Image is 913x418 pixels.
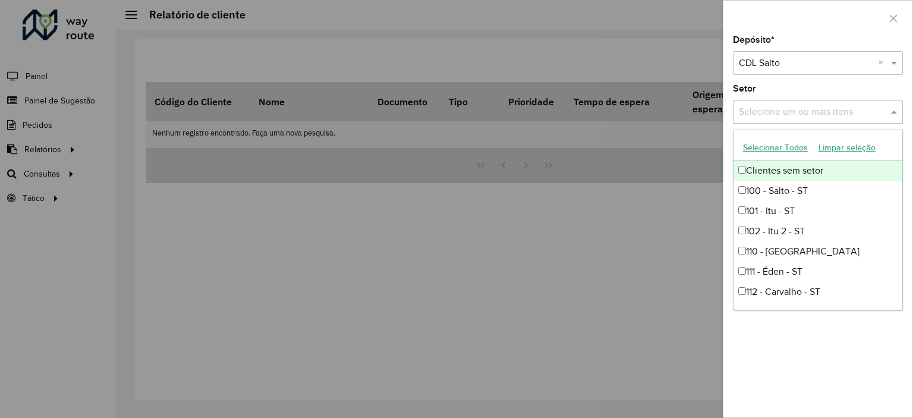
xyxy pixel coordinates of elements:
div: 113 - Chacara Carolina - [GEOGRAPHIC_DATA] [733,302,902,322]
label: Setor [733,81,756,96]
div: 111 - Éden - ST [733,262,902,282]
div: 112 - Carvalho - ST [733,282,902,302]
ng-dropdown-panel: Options list [733,129,903,310]
span: Clear all [878,56,888,70]
div: 110 - [GEOGRAPHIC_DATA] [733,241,902,262]
label: Depósito [733,33,775,47]
div: 101 - Itu - ST [733,201,902,221]
div: 102 - Itu 2 - ST [733,221,902,241]
button: Limpar seleção [813,139,881,157]
button: Selecionar Todos [738,139,813,157]
div: 100 - Salto - ST [733,181,902,201]
div: Clientes sem setor [733,161,902,181]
